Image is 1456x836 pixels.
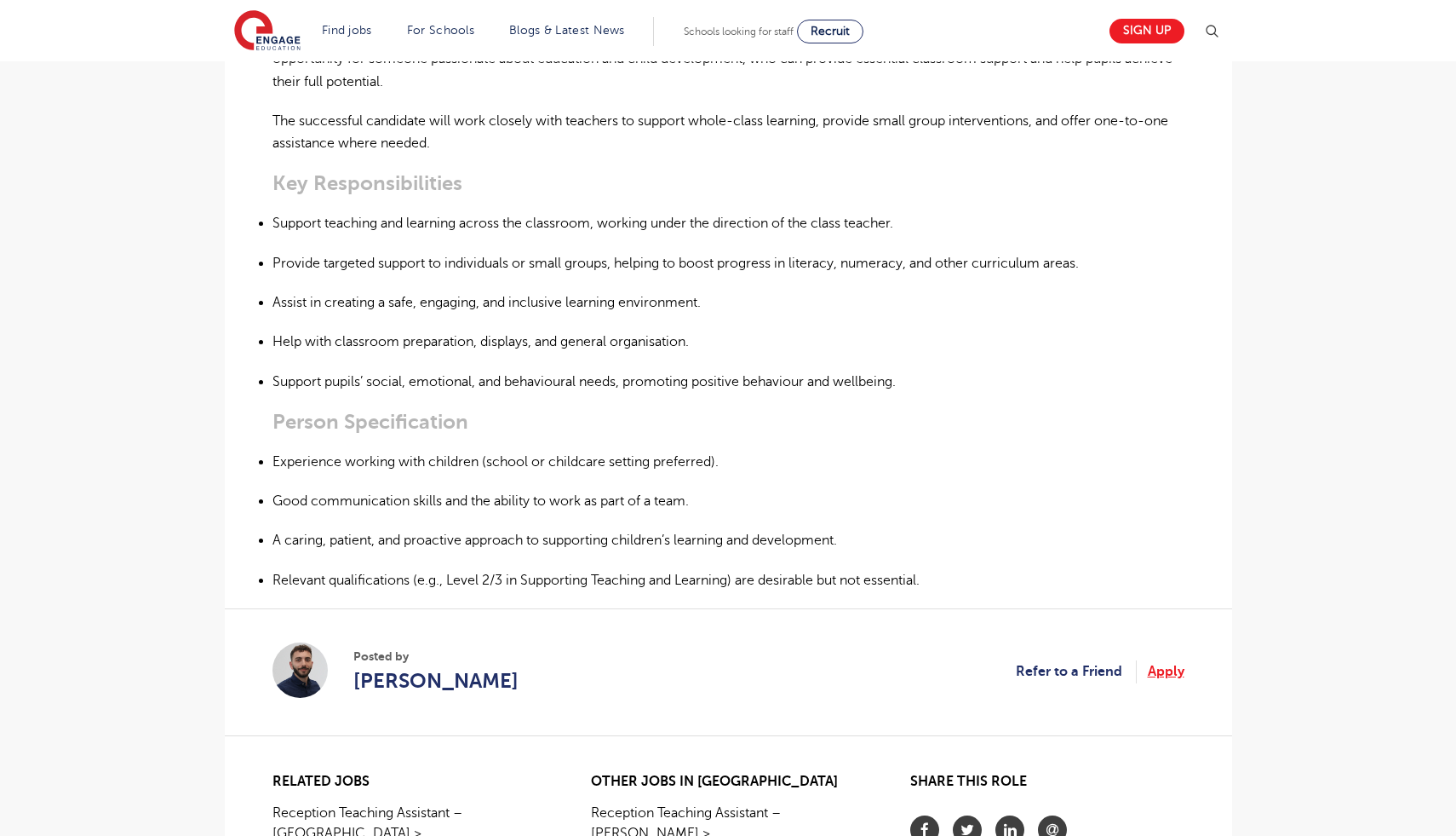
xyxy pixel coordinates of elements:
p: Experience working with children (school or childcare setting preferred). [272,451,1184,473]
span: Recruit [811,25,850,37]
p: The successful candidate will work closely with teachers to support whole-class learning, provide... [272,110,1184,155]
p: Relevant qualifications (e.g., Level 2/3 in Supporting Teaching and Learning) are desirable but n... [272,569,1184,591]
a: For Schools [407,24,474,37]
h2: Related jobs [272,774,546,790]
p: Support pupils’ social, emotional, and behavioural needs, promoting positive behaviour and wellbe... [272,371,1184,393]
p: A caring, patient, and proactive approach to supporting children’s learning and development. [272,529,1184,551]
a: Find jobs [322,24,372,37]
h3: Key Responsibilities [272,171,1184,195]
span: Posted by [353,648,519,666]
img: Engage Education [234,10,301,53]
h2: Share this role [910,774,1184,799]
a: Blogs & Latest News [509,24,625,37]
p: Good communication skills and the ability to work as part of a team. [272,490,1184,512]
a: [PERSON_NAME] [353,666,519,696]
span: Schools looking for staff [684,26,794,37]
p: Help with classroom preparation, displays, and general organisation. [272,331,1184,353]
p: Provide targeted support to individuals or small groups, helping to boost progress in literacy, n... [272,252,1184,274]
a: Sign up [1109,19,1184,43]
a: Apply [1148,660,1184,683]
h2: Other jobs in [GEOGRAPHIC_DATA] [591,774,864,790]
a: Recruit [797,20,863,43]
p: Assist in creating a safe, engaging, and inclusive learning environment. [272,291,1184,314]
a: Refer to a Friend [1016,660,1137,683]
p: Support teaching and learning across the classroom, working under the direction of the class teac... [272,212,1184,234]
h3: Person Specification [272,410,1184,434]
